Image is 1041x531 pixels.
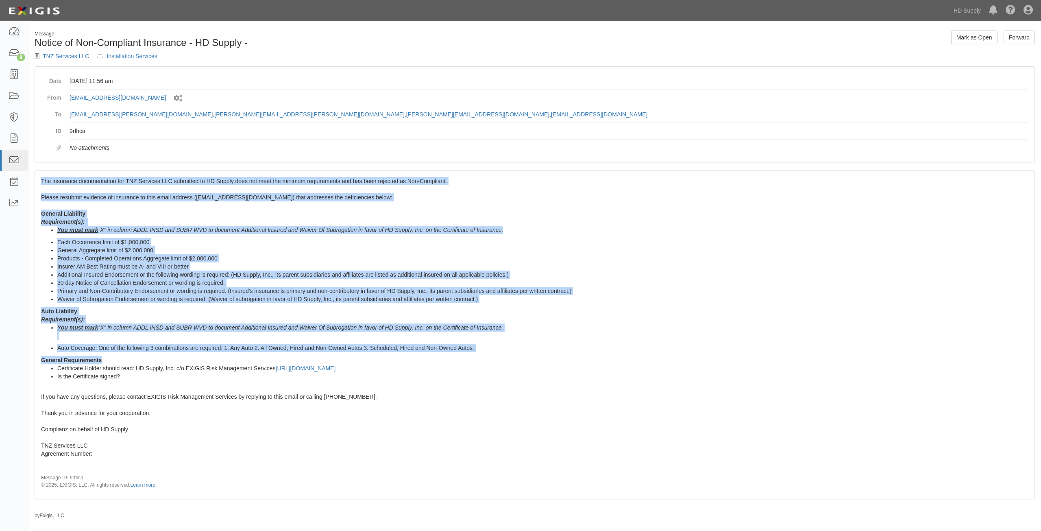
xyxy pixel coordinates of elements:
li: Additional Insured Endorsement or the following wording is required: (HD Supply, Inc., its parent... [57,271,1028,279]
b: Requirement(s): [41,219,85,225]
h1: Notice of Non-Compliant Insurance - HD Supply - [35,37,529,48]
li: Certificate Holder should read: HD Supply, Inc. c/o EXIGIS Risk Management Services [57,364,1028,372]
p: Message ID: 9rfhca © 2025, EXIGIS, LLC. All rights reserved. [41,474,1028,488]
li: Is the Certificate signed? [57,372,1028,380]
a: Learn more. [131,482,157,488]
i: “X” in column ADDL INSD and SUBR WVD to document Additional Insured and Waiver Of Subrogation in ... [57,324,503,331]
li: 30 day Notice of Cancellation Endorsement or wording is required. [57,279,1028,287]
dd: [DATE] 11:56 am [70,73,1028,90]
a: HD Supply [950,2,985,19]
a: [PERSON_NAME][EMAIL_ADDRESS][DOMAIN_NAME] [406,111,549,118]
a: [URL][DOMAIN_NAME] [276,365,336,371]
a: [EMAIL_ADDRESS][PERSON_NAME][DOMAIN_NAME] [70,111,213,118]
li: Products - Completed Operations Aggregate limit of $2,000,000 [57,254,1028,262]
dd: , , , [70,106,1028,123]
em: No attachments [70,144,109,151]
span: The insurance documentation for TNZ Services LLC submitted to HD Supply does not meet the minimum... [41,178,1028,488]
dd: 9rfhca [70,123,1028,140]
dt: To [41,106,61,118]
a: [PERSON_NAME][EMAIL_ADDRESS][PERSON_NAME][DOMAIN_NAME] [214,111,405,118]
li: Primary and Non-Contributory Endorsement or wording is required. (Insured’s insurance is primary ... [57,287,1028,295]
b: Requirement(s): [41,316,85,323]
li: Waiver of Subrogation Endorsement or wording is required: (Waiver of subrogation in favor of HD S... [57,295,1028,303]
li: Insurer AM Best Rating must be A- and VIII or better [57,262,1028,271]
strong: Auto Liability [41,308,77,315]
i: Sent by system workflow [174,95,182,102]
i: Help Center - Complianz [1006,6,1015,15]
u: You must mark [57,227,98,233]
a: [EMAIL_ADDRESS][DOMAIN_NAME] [70,94,166,101]
li: Each Occurrence limit of $1,000,000 [57,238,1028,246]
a: Mark as Open [951,31,997,44]
a: [EMAIL_ADDRESS][DOMAIN_NAME] [551,111,647,118]
strong: General Requirements [41,357,102,363]
a: TNZ Services LLC [43,53,89,59]
a: Exigis, LLC [40,513,64,518]
li: Auto Coverage: One of the following 3 combinations are required: 1. Any Auto 2. All Owned, Hired ... [57,344,1028,352]
img: logo-5460c22ac91f19d4615b14bd174203de0afe785f0fc80cf4dbbc73dc1793850b.png [6,4,62,18]
div: Message [35,31,529,37]
dt: ID [41,123,61,135]
dt: From [41,90,61,102]
a: Forward [1004,31,1035,44]
dt: Date [41,73,61,85]
i: Attachments [56,145,61,151]
strong: General Liability [41,210,85,217]
div: 8 [17,54,25,61]
u: You must mark [57,324,98,331]
small: by [35,512,64,519]
a: Installation Services [107,53,157,59]
i: “X” in column ADDL INSD and SUBR WVD to document Additional Insured and Waiver Of Subrogation in ... [57,227,503,233]
li: General Aggregate limit of $2,000,000 [57,246,1028,254]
